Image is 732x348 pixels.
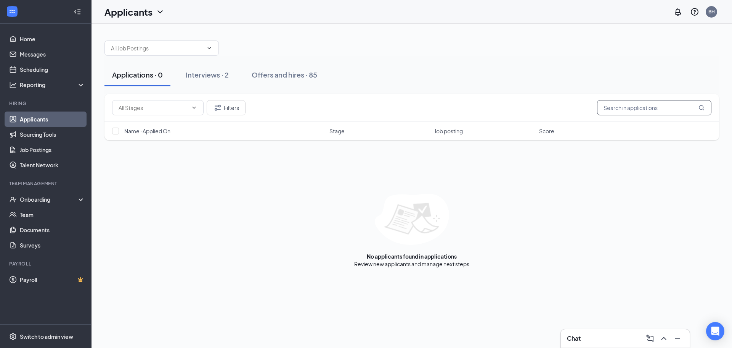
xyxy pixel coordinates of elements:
[104,5,152,18] h1: Applicants
[539,127,554,135] span: Score
[206,45,212,51] svg: ChevronDown
[20,81,85,89] div: Reporting
[329,127,345,135] span: Stage
[20,222,85,238] a: Documents
[20,31,85,47] a: Home
[156,7,165,16] svg: ChevronDown
[20,157,85,173] a: Talent Network
[20,207,85,222] a: Team
[20,196,79,203] div: Onboarding
[124,127,170,135] span: Name · Applied On
[9,333,17,340] svg: Settings
[434,127,463,135] span: Job posting
[659,334,668,343] svg: ChevronUp
[186,70,229,79] div: Interviews · 2
[9,180,83,187] div: Team Management
[375,194,449,245] img: empty-state
[20,333,73,340] div: Switch to admin view
[20,142,85,157] a: Job Postings
[567,334,581,343] h3: Chat
[20,127,85,142] a: Sourcing Tools
[112,70,163,79] div: Applications · 0
[213,103,222,112] svg: Filter
[644,332,656,345] button: ComposeMessage
[690,7,699,16] svg: QuestionInfo
[708,8,715,15] div: BH
[9,100,83,107] div: Hiring
[20,62,85,77] a: Scheduling
[698,105,705,111] svg: MagnifyingGlass
[20,112,85,127] a: Applicants
[20,238,85,253] a: Surveys
[354,260,469,268] div: Review new applicants and manage next steps
[645,334,655,343] svg: ComposeMessage
[74,8,81,16] svg: Collapse
[191,105,197,111] svg: ChevronDown
[673,334,682,343] svg: Minimize
[706,322,724,340] div: Open Intercom Messenger
[252,70,317,79] div: Offers and hires · 85
[658,332,670,345] button: ChevronUp
[207,100,246,115] button: Filter Filters
[673,7,682,16] svg: Notifications
[8,8,16,15] svg: WorkstreamLogo
[9,261,83,267] div: Payroll
[671,332,684,345] button: Minimize
[9,196,17,203] svg: UserCheck
[597,100,711,115] input: Search in applications
[367,253,457,260] div: No applicants found in applications
[20,47,85,62] a: Messages
[119,104,188,112] input: All Stages
[9,81,17,89] svg: Analysis
[111,44,203,52] input: All Job Postings
[20,272,85,287] a: PayrollCrown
